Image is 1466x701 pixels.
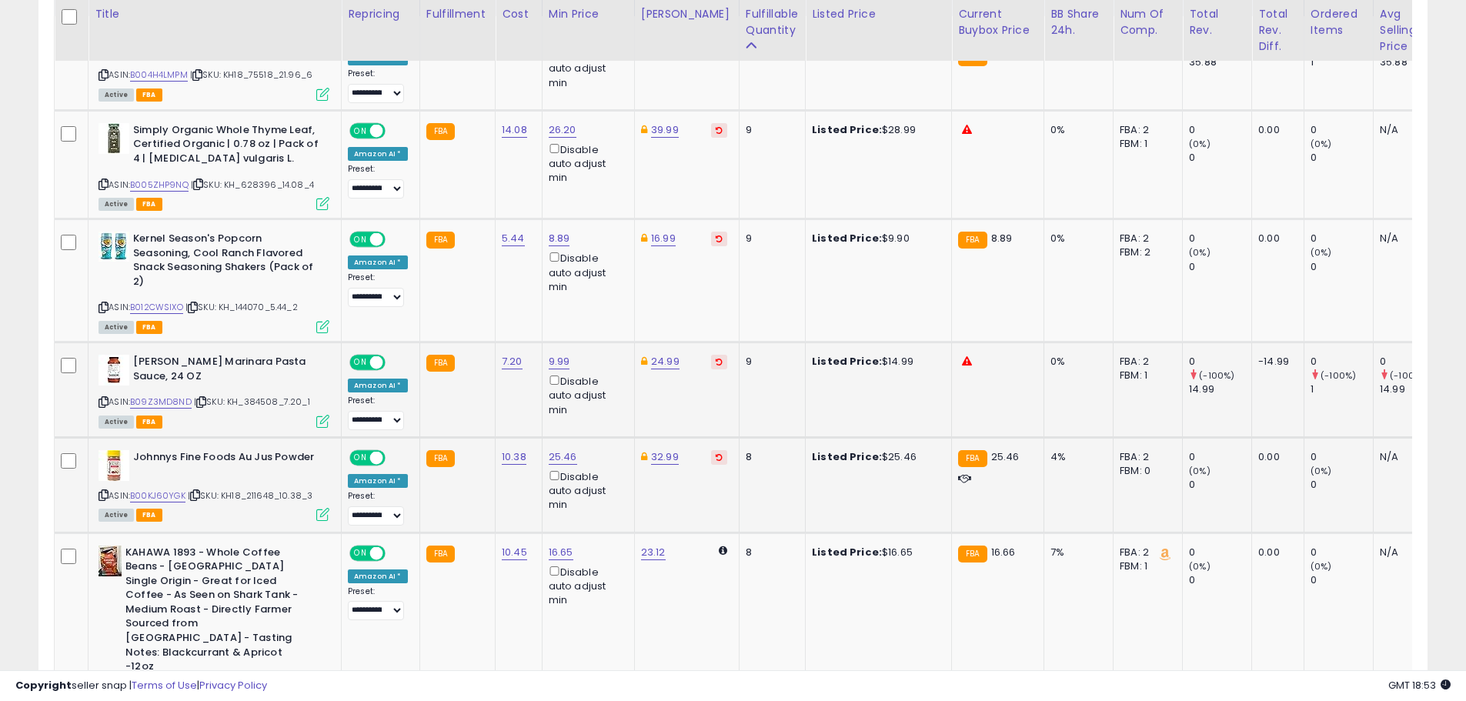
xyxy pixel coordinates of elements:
a: 16.99 [651,231,676,246]
div: Amazon AI * [348,474,408,488]
a: 16.65 [549,545,573,560]
div: seller snap | | [15,679,267,693]
span: 8.89 [991,231,1013,245]
div: 9 [746,123,793,137]
a: 14.08 [502,122,527,138]
div: Preset: [348,68,408,103]
div: FBM: 1 [1120,559,1170,573]
div: $16.65 [812,546,940,559]
div: 4% [1050,450,1101,464]
div: 0 [1311,546,1373,559]
small: (0%) [1189,246,1211,259]
div: 0 [1311,151,1373,165]
small: FBA [958,450,987,467]
div: 8 [746,546,793,559]
span: All listings currently available for purchase on Amazon [99,416,134,429]
div: 0 [1311,478,1373,492]
a: 8.89 [549,231,570,246]
div: 0% [1050,123,1101,137]
b: Simply Organic Whole Thyme Leaf, Certified Organic | 0.78 oz | Pack of 4 | [MEDICAL_DATA] vulgari... [133,123,320,170]
div: Disable auto adjust min [549,249,623,294]
small: (0%) [1311,465,1332,477]
a: B005ZHP9NQ [130,179,189,192]
small: FBA [426,123,455,140]
div: Amazon AI * [348,569,408,583]
a: 24.99 [651,354,680,369]
div: 0 [1311,355,1373,369]
span: 25.46 [991,449,1020,464]
span: All listings currently available for purchase on Amazon [99,321,134,334]
div: Num of Comp. [1120,6,1176,38]
span: OFF [383,233,408,246]
small: (0%) [1311,560,1332,572]
span: FBA [136,88,162,102]
div: -14.99 [1258,355,1292,369]
small: (0%) [1311,246,1332,259]
div: Amazon AI * [348,147,408,161]
a: B004H4LMPM [130,68,188,82]
div: 0 [1189,546,1251,559]
div: 0 [1189,355,1251,369]
div: Preset: [348,164,408,199]
small: (0%) [1189,560,1211,572]
div: Preset: [348,396,408,430]
small: FBA [426,355,455,372]
div: FBA: 2 [1120,123,1170,137]
div: Total Rev. [1189,6,1245,38]
img: 51n1r6NR7zL._SL40_.jpg [99,123,129,154]
a: 9.99 [549,354,570,369]
div: N/A [1380,232,1431,245]
div: 35.88 [1380,55,1442,69]
div: $14.99 [812,355,940,369]
div: $25.46 [812,450,940,464]
b: Listed Price: [812,231,882,245]
img: 41cjQiW8nnS._SL40_.jpg [99,450,129,481]
div: 0.00 [1258,123,1292,137]
small: FBA [958,232,987,249]
b: Listed Price: [812,449,882,464]
span: OFF [383,356,408,369]
div: 0 [1189,478,1251,492]
div: 0.00 [1258,546,1292,559]
div: Preset: [348,491,408,526]
b: KAHAWA 1893 - Whole Coffee Beans - [GEOGRAPHIC_DATA] Single Origin - Great for Iced Coffee - As S... [125,546,312,678]
a: B012CWSIXO [130,301,183,314]
div: FBA: 2 [1120,546,1170,559]
span: | SKU: KH_628396_14.08_4 [191,179,314,191]
div: 14.99 [1189,382,1251,396]
div: Min Price [549,6,628,22]
div: 0 [1189,123,1251,137]
small: (-100%) [1390,369,1425,382]
a: B09Z3MD8ND [130,396,192,409]
b: Listed Price: [812,545,882,559]
div: Title [95,6,335,22]
span: ON [351,233,370,246]
small: FBA [958,546,987,562]
span: FBA [136,198,162,211]
a: 32.99 [651,449,679,465]
div: 14.99 [1380,382,1442,396]
div: ASIN: [99,355,329,426]
div: 0 [1380,355,1442,369]
div: Fulfillable Quantity [746,6,799,38]
div: $28.99 [812,123,940,137]
div: Fulfillment [426,6,489,22]
div: ASIN: [99,28,329,99]
div: Preset: [348,586,408,621]
span: | SKU: KH_384508_7.20_1 [194,396,310,408]
div: FBA: 2 [1120,355,1170,369]
div: Preset: [348,272,408,307]
span: All listings currently available for purchase on Amazon [99,509,134,522]
div: N/A [1380,123,1431,137]
div: BB Share 24h. [1050,6,1107,38]
a: 26.20 [549,122,576,138]
div: ASIN: [99,123,329,209]
div: Avg Selling Price [1380,6,1436,55]
span: 2025-09-12 18:53 GMT [1388,678,1451,693]
span: All listings currently available for purchase on Amazon [99,198,134,211]
div: 1 [1311,55,1373,69]
div: ASIN: [99,232,329,332]
a: 7.20 [502,354,523,369]
div: 7% [1050,546,1101,559]
div: N/A [1380,450,1431,464]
